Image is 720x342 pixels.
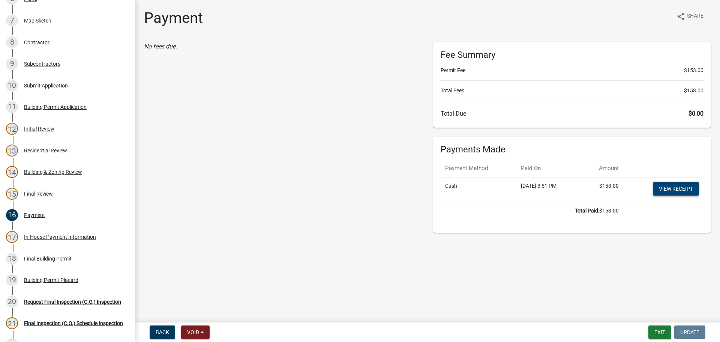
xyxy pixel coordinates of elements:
[441,110,703,117] h6: Total Due
[24,277,78,283] div: Building Permit Placard
[24,299,121,304] div: Request Final Inspection (C.O.) Inspection
[6,80,18,92] div: 10
[516,177,581,202] td: [DATE] 3:51 PM
[441,87,703,95] li: Total Fees
[24,83,68,88] div: Submit Application
[24,169,82,175] div: Building & Zoning Review
[684,66,703,74] span: $153.00
[516,160,581,177] th: Paid On
[6,253,18,265] div: 18
[441,177,516,202] td: Cash
[581,160,623,177] th: Amount
[6,274,18,286] div: 19
[674,325,705,339] button: Update
[680,329,699,335] span: Update
[684,87,703,95] span: $153.00
[24,126,54,131] div: Initial Review
[648,325,671,339] button: Exit
[441,144,703,155] h6: Payments Made
[6,209,18,221] div: 16
[156,329,169,335] span: Back
[575,208,599,214] b: Total Paid:
[24,234,96,240] div: In-House Payment Information
[441,66,703,74] li: Permit Fee
[441,202,623,219] td: $153.00
[187,329,199,335] span: Void
[653,182,699,196] a: View receipt
[6,58,18,70] div: 9
[676,12,685,21] i: share
[688,110,703,117] span: $0.00
[144,9,203,27] h1: Payment
[24,321,123,326] div: Final Inspection (C.O.) Schedule Inspection
[144,43,177,50] i: No fees due.
[6,188,18,200] div: 15
[687,12,703,21] span: Share
[6,145,18,157] div: 13
[181,325,210,339] button: Void
[6,123,18,135] div: 12
[24,191,53,196] div: Final Review
[441,160,516,177] th: Payment Method
[6,296,18,308] div: 20
[24,61,60,66] div: Subcontractors
[581,177,623,202] td: $153.00
[670,9,709,24] button: shareShare
[441,50,703,60] h6: Fee Summary
[24,40,49,45] div: Contractor
[24,104,87,110] div: Building Permit Application
[6,101,18,113] div: 11
[6,15,18,27] div: 7
[24,256,72,261] div: Final Building Permit
[24,148,67,153] div: Residential Review
[6,166,18,178] div: 14
[24,18,51,23] div: Map Sketch
[150,325,175,339] button: Back
[6,36,18,48] div: 8
[6,231,18,243] div: 17
[24,212,45,218] div: Payment
[6,317,18,329] div: 21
